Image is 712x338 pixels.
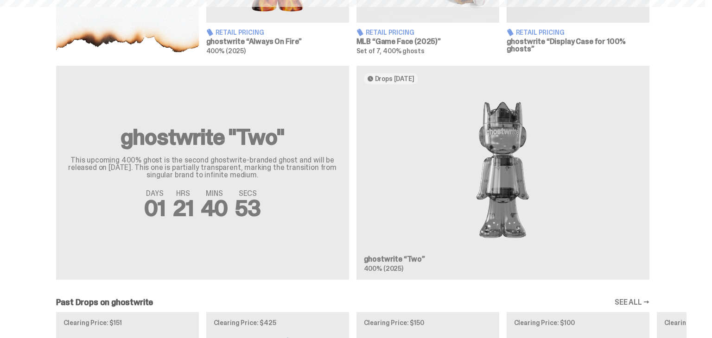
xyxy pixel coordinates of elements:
span: Drops [DATE] [375,75,414,82]
a: SEE ALL → [615,299,649,306]
span: 400% (2025) [364,264,403,273]
span: SECS [235,190,261,197]
span: 53 [235,194,261,223]
h3: ghostwrite “Two” [364,256,642,263]
h3: ghostwrite “Display Case for 100% ghosts” [507,38,649,53]
p: This upcoming 400% ghost is the second ghostwrite-branded ghost and will be released on [DATE]. T... [67,156,338,179]
a: Drops [DATE] Two [356,66,649,280]
p: Clearing Price: $150 [364,319,492,326]
span: 21 [173,194,194,223]
span: Set of 7, 400% ghosts [356,47,425,55]
span: 40 [201,194,228,223]
h2: ghostwrite "Two" [67,126,338,148]
p: Clearing Price: $151 [64,319,191,326]
span: 400% (2025) [206,47,246,55]
span: DAYS [144,190,165,197]
img: Two [364,92,642,248]
h2: Past Drops on ghostwrite [56,298,153,307]
span: Retail Pricing [366,29,414,36]
span: Retail Pricing [216,29,264,36]
span: 01 [144,194,165,223]
h3: ghostwrite “Always On Fire” [206,38,349,45]
p: Clearing Price: $100 [514,319,642,326]
span: Retail Pricing [516,29,565,36]
span: MINS [201,190,228,197]
p: Clearing Price: $425 [214,319,342,326]
h3: MLB “Game Face (2025)” [356,38,499,45]
span: HRS [173,190,194,197]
